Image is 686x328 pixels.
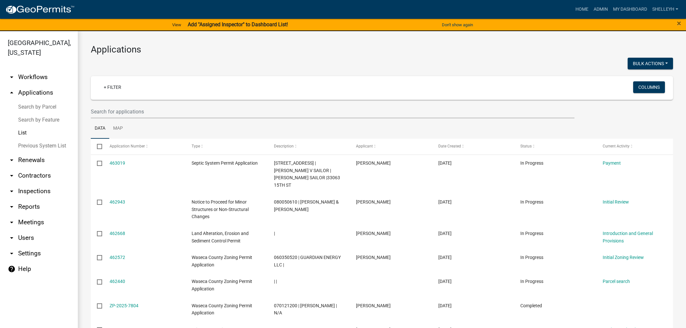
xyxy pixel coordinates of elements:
span: 08/12/2025 [438,160,452,166]
datatable-header-cell: Status [514,139,597,154]
a: Data [91,118,109,139]
span: Status [520,144,532,148]
i: arrow_drop_down [8,218,16,226]
span: In Progress [520,160,543,166]
a: 462668 [110,231,125,236]
span: | | [274,279,277,284]
button: Don't show again [439,19,476,30]
span: 060350520 | GUARDIAN ENERGY LLC | [274,255,341,267]
a: Introduction and General Provisions [603,231,653,243]
a: Admin [591,3,610,16]
a: My Dashboard [610,3,650,16]
span: In Progress [520,231,543,236]
i: arrow_drop_down [8,187,16,195]
span: Completed [520,303,542,308]
span: LeAnn Erickson [356,255,391,260]
span: Current Activity [603,144,630,148]
span: Notice to Proceed for Minor Structures or Non-Structural Changes [192,199,249,219]
a: Map [109,118,127,139]
span: 08/11/2025 [438,279,452,284]
i: help [8,265,16,273]
a: Payment [603,160,621,166]
span: Application Number [110,144,145,148]
datatable-header-cell: Date Created [432,139,514,154]
h3: Applications [91,44,673,55]
span: 080050610 | TYLER & STEPHANIE HUBER [274,199,339,212]
span: 08/12/2025 [438,231,452,236]
a: ZP-2025-7804 [110,303,138,308]
input: Search for applications [91,105,574,118]
a: Initial Zoning Review [603,255,644,260]
span: In Progress [520,279,543,284]
span: In Progress [520,199,543,205]
datatable-header-cell: Type [185,139,268,154]
i: arrow_drop_up [8,89,16,97]
span: × [677,19,681,28]
datatable-header-cell: Select [91,139,103,154]
a: 463019 [110,160,125,166]
datatable-header-cell: Description [267,139,350,154]
strong: Add "Assigned Inspector" to Dashboard List! [188,21,288,28]
a: View [170,19,184,30]
span: John Swaney [356,199,391,205]
datatable-header-cell: Applicant [350,139,432,154]
button: Close [677,19,681,27]
i: arrow_drop_down [8,234,16,242]
span: 08/12/2025 [438,255,452,260]
span: 33063 15TH ST | CASSANDRA V SAILOR | SETH L SAILOR |33063 15TH ST [274,160,340,188]
span: Land Alteration, Erosion and Sediment Control Permit [192,231,249,243]
i: arrow_drop_down [8,172,16,180]
span: Waseca County Zoning Permit Application [192,279,252,291]
span: Waseca County Zoning Permit Application [192,303,252,316]
a: 462943 [110,199,125,205]
span: Description [274,144,294,148]
a: shelleyh [650,3,681,16]
datatable-header-cell: Application Number [103,139,185,154]
span: Cassandra Sailor [356,160,391,166]
span: Brian Mendenhall [356,303,391,308]
i: arrow_drop_down [8,156,16,164]
span: 08/12/2025 [438,199,452,205]
a: Initial Review [603,199,629,205]
span: Waseca County Zoning Permit Application [192,255,252,267]
a: Home [573,3,591,16]
span: Applicant [356,144,373,148]
i: arrow_drop_down [8,250,16,257]
span: 070121200 | BRIAN K MENDENHALL | N/A [274,303,337,316]
button: Columns [633,81,665,93]
i: arrow_drop_down [8,73,16,81]
datatable-header-cell: Current Activity [596,139,679,154]
a: 462572 [110,255,125,260]
a: 462440 [110,279,125,284]
a: Parcel search [603,279,630,284]
span: Date Created [438,144,461,148]
button: Bulk Actions [628,58,673,69]
span: In Progress [520,255,543,260]
span: 08/11/2025 [438,303,452,308]
span: | [274,231,275,236]
span: Chris Howard [356,231,391,236]
i: arrow_drop_down [8,203,16,211]
span: Type [192,144,200,148]
span: Septic System Permit Application [192,160,258,166]
a: + Filter [99,81,126,93]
